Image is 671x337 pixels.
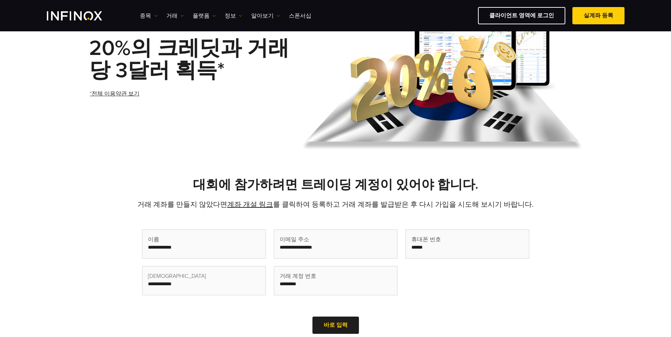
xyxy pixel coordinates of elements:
a: 종목 [140,12,157,20]
a: 계좌 개설 링크 [227,200,273,209]
span: 휴대폰 번호 [411,235,441,244]
strong: 20%의 크레딧과 거래당 3달러 획득* [89,36,289,83]
span: 거래 계정 번호 [280,272,316,280]
a: 클라이언트 영역에 로그인 [478,7,565,24]
a: *전체 이용약관 보기 [89,85,140,102]
a: 스폰서십 [289,12,311,20]
span: 이름 [148,235,159,244]
a: 실계좌 등록 [572,7,625,24]
a: 거래 [166,12,184,20]
a: 알아보기 [251,12,280,20]
a: 정보 [225,12,242,20]
span: [DEMOGRAPHIC_DATA] [148,272,206,280]
a: INFINOX Logo [47,11,119,20]
p: 거래 계좌를 만들지 않았다면 를 클릭하여 등록하고 거래 계좌를 발급받은 후 다시 가입을 시도해 보시기 바랍니다. [89,200,582,210]
a: 플랫폼 [193,12,216,20]
span: 이메일 주소 [280,235,309,244]
a: 바로 입력 [312,317,359,334]
strong: 대회에 참가하려면 트레이딩 계정이 있어야 합니다. [193,177,478,192]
